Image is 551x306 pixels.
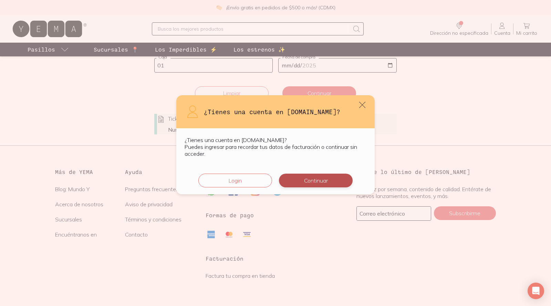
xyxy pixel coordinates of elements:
[176,95,375,194] div: default
[279,174,353,187] button: Continuar
[528,283,544,299] div: Open Intercom Messenger
[185,136,366,157] p: ¿Tienes una cuenta en [DOMAIN_NAME]? Puedes ingresar para recordar tus datos de facturación o con...
[204,107,366,116] h3: ¿Tienes una cuenta en [DOMAIN_NAME]?
[198,174,272,187] button: Login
